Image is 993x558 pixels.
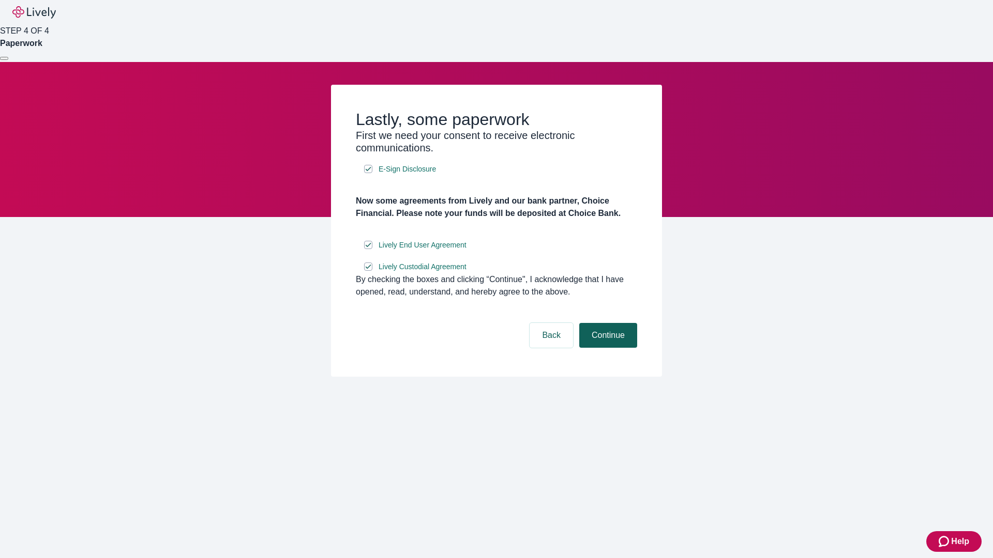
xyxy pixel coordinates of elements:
div: By checking the boxes and clicking “Continue", I acknowledge that I have opened, read, understand... [356,273,637,298]
span: E-Sign Disclosure [379,164,436,175]
a: e-sign disclosure document [377,239,469,252]
h2: Lastly, some paperwork [356,110,637,129]
button: Back [530,323,573,348]
a: e-sign disclosure document [377,260,469,273]
h3: First we need your consent to receive electronic communications. [356,129,637,154]
a: e-sign disclosure document [377,163,438,176]
img: Lively [12,6,56,19]
button: Continue [579,323,637,348]
button: Zendesk support iconHelp [926,531,982,552]
span: Help [951,535,969,548]
span: Lively End User Agreement [379,240,467,251]
h4: Now some agreements from Lively and our bank partner, Choice Financial. Please note your funds wi... [356,195,637,220]
svg: Zendesk support icon [939,535,951,548]
span: Lively Custodial Agreement [379,261,467,272]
